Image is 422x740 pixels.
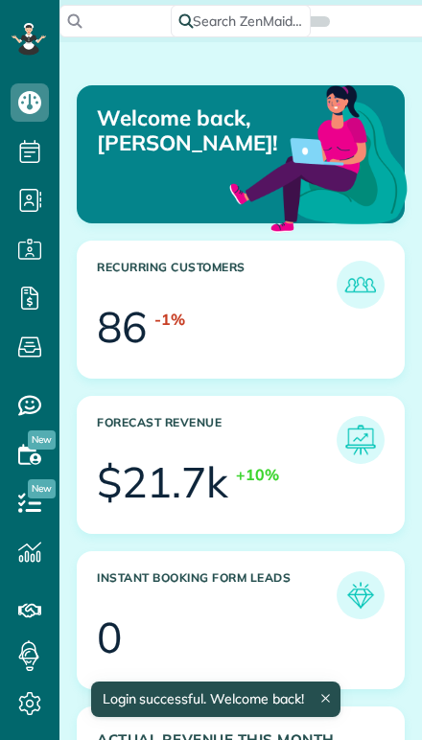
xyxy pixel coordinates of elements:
div: Login successful. Welcome back! [90,682,340,717]
span: New [28,479,56,498]
h3: Recurring Customers [97,261,337,309]
img: dashboard_welcome-42a62b7d889689a78055ac9021e634bf52bae3f8056760290aed330b23ab8690.png [225,63,411,249]
div: 0 [97,616,122,659]
h3: Forecast Revenue [97,416,337,464]
img: icon_forecast_revenue-8c13a41c7ed35a8dcfafea3cbb826a0462acb37728057bba2d056411b612bbbe.png [341,421,380,459]
img: icon_form_leads-04211a6a04a5b2264e4ee56bc0799ec3eb69b7e499cbb523a139df1d13a81ae0.png [341,576,380,614]
div: -1% [154,309,185,331]
div: $21.7k [97,461,228,503]
h3: Instant Booking Form Leads [97,571,337,619]
div: +10% [236,464,279,486]
span: New [28,430,56,450]
div: 86 [97,306,147,348]
p: Welcome back, [PERSON_NAME]! [97,105,298,156]
img: icon_recurring_customers-cf858462ba22bcd05b5a5880d41d6543d210077de5bb9ebc9590e49fd87d84ed.png [341,266,380,304]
